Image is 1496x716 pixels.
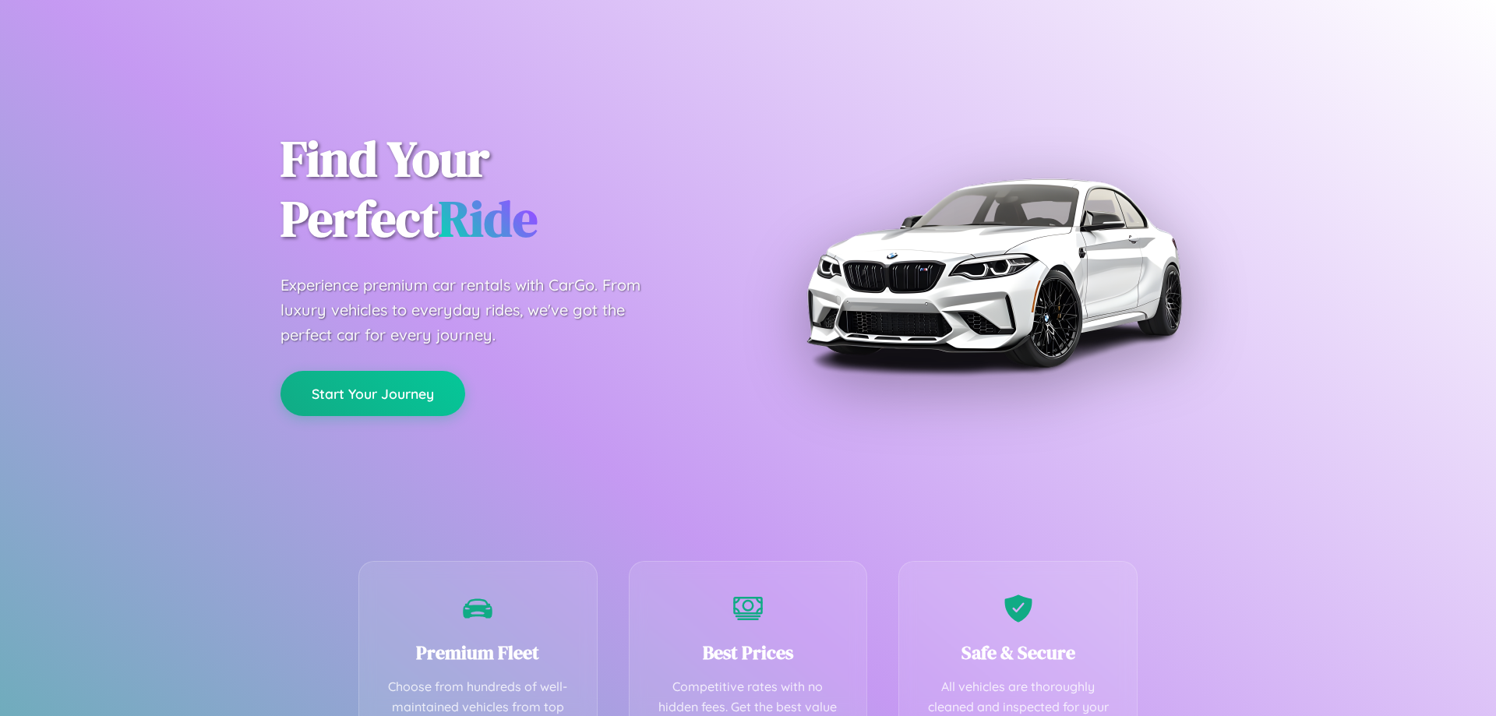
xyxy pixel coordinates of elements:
[923,640,1113,665] h3: Safe & Secure
[799,78,1188,467] img: Premium BMW car rental vehicle
[280,129,725,249] h1: Find Your Perfect
[383,640,573,665] h3: Premium Fleet
[653,640,844,665] h3: Best Prices
[280,273,670,347] p: Experience premium car rentals with CarGo. From luxury vehicles to everyday rides, we've got the ...
[439,185,538,252] span: Ride
[280,371,465,416] button: Start Your Journey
